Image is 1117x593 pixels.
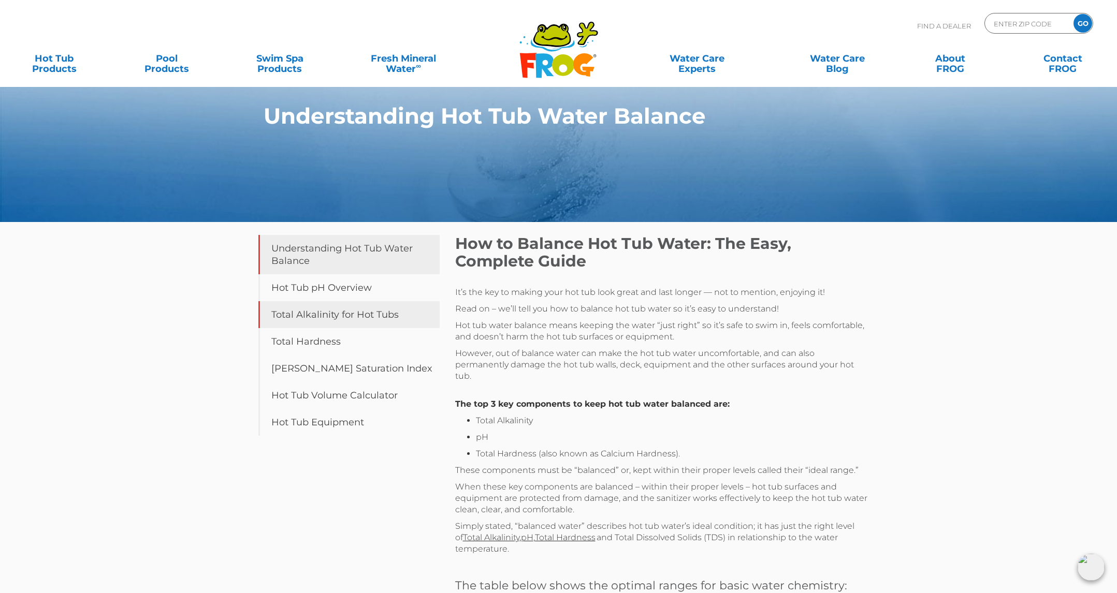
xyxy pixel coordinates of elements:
[455,532,838,554] span: and Total Dissolved Solids (TDS) in relationship to the water temperature.
[455,399,730,409] strong: The top 3 key components to keep hot tub water balanced are:
[1078,554,1105,581] img: openIcon
[533,532,535,542] span: ,
[626,48,768,69] a: Water CareExperts
[258,355,440,382] a: [PERSON_NAME] Saturation Index
[258,382,440,409] a: Hot Tub Volume Calculator
[258,235,440,274] a: Understanding Hot Tub Water Balance
[476,448,869,459] li: Total Hardness (also known as Calcium Hardness).
[521,532,533,542] a: pH
[476,432,869,443] li: pH
[123,48,211,69] a: PoolProducts
[455,235,869,270] h1: How to Balance Hot Tub Water: The Easy, Complete Guide
[264,103,807,128] h1: Understanding Hot Tub Water Balance
[535,532,596,542] a: Total Hardness
[455,287,869,298] p: It’s the key to making your hot tub look great and last longer — not to mention, enjoying it!
[476,415,869,426] li: Total Alkalinity
[236,48,324,69] a: Swim SpaProducts
[519,532,521,542] span: ,
[917,13,971,39] p: Find A Dealer
[258,301,440,328] a: Total Alkalinity for Hot Tubs
[463,532,519,542] a: Total Alkalinity
[349,48,458,69] a: Fresh MineralWater∞
[10,48,98,69] a: Hot TubProducts
[258,409,440,436] a: Hot Tub Equipment
[258,328,440,355] a: Total Hardness
[1074,14,1092,33] input: GO
[455,521,854,542] span: Simply stated, “balanced water” describes hot tub water’s ideal condition; it has just the right ...
[455,482,867,514] span: When these key components are balanced – within their proper levels – hot tub surfaces and equipm...
[416,62,421,70] sup: ∞
[455,303,869,315] p: Read on – we’ll tell you how to balance hot tub water so it’s easy to understand!
[455,320,869,343] p: Hot tub water balance means keeping the water “just right” so it’s safe to swim in, feels comfort...
[455,348,869,382] p: However, out of balance water can make the hot tub water uncomfortable, and can also permanently ...
[993,16,1063,31] input: Zip Code Form
[1019,48,1107,69] a: ContactFROG
[455,465,859,475] span: These components must be “balanced” or, kept within their proper levels called their “ideal range.”
[906,48,994,69] a: AboutFROG
[793,48,881,69] a: Water CareBlog
[258,274,440,301] a: Hot Tub pH Overview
